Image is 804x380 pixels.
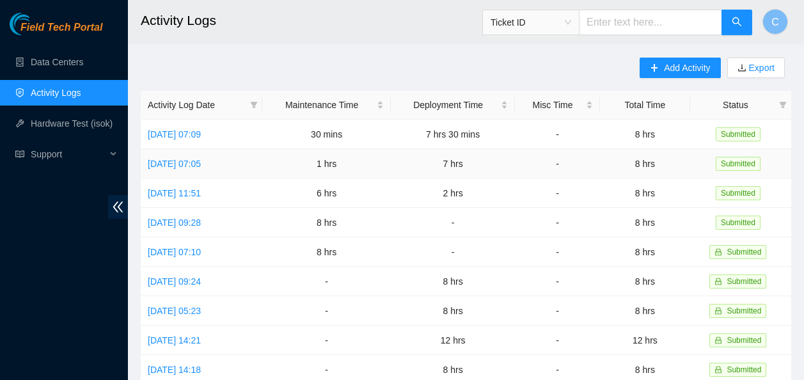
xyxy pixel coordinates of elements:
td: 8 hrs [600,208,690,237]
td: 8 hrs [600,178,690,208]
td: 8 hrs [391,296,515,326]
span: read [15,150,24,159]
td: - [515,208,600,237]
a: Data Centers [31,57,83,67]
th: Total Time [600,91,690,120]
span: plus [650,63,659,74]
span: lock [714,248,722,256]
span: Support [31,141,106,167]
span: Activity Log Date [148,98,245,112]
td: 7 hrs 30 mins [391,120,515,149]
span: Submitted [716,216,761,230]
span: filter [250,101,258,109]
td: 6 hrs [262,178,391,208]
td: - [515,326,600,355]
span: filter [776,95,789,115]
span: lock [714,366,722,374]
span: Submitted [716,127,761,141]
td: 8 hrs [600,149,690,178]
span: C [771,14,779,30]
td: 30 mins [262,120,391,149]
span: lock [714,307,722,315]
td: 8 hrs [600,120,690,149]
a: [DATE] 11:51 [148,188,201,198]
td: 1 hrs [262,149,391,178]
td: - [391,208,515,237]
span: Submitted [727,365,761,374]
td: - [391,237,515,267]
span: Submitted [727,277,761,286]
td: - [515,237,600,267]
td: - [515,178,600,208]
td: - [515,267,600,296]
a: [DATE] 07:09 [148,129,201,139]
span: filter [779,101,787,109]
button: C [762,9,788,35]
td: - [262,296,391,326]
span: Field Tech Portal [20,22,102,34]
span: lock [714,336,722,344]
a: Akamai TechnologiesField Tech Portal [10,23,102,40]
a: [DATE] 14:21 [148,335,201,345]
span: Submitted [716,186,761,200]
span: double-left [108,195,128,219]
td: 8 hrs [600,296,690,326]
span: Ticket ID [491,13,571,32]
td: - [515,296,600,326]
td: 12 hrs [600,326,690,355]
a: Export [746,63,775,73]
span: Status [697,98,774,112]
td: 2 hrs [391,178,515,208]
a: Activity Logs [31,88,81,98]
td: 8 hrs [391,267,515,296]
a: [DATE] 09:24 [148,276,201,287]
td: - [262,267,391,296]
span: download [737,63,746,74]
input: Enter text here... [579,10,722,35]
span: search [732,17,742,29]
button: downloadExport [727,58,785,78]
span: filter [248,95,260,115]
span: Submitted [716,157,761,171]
a: [DATE] 09:28 [148,218,201,228]
td: 8 hrs [262,208,391,237]
span: Submitted [727,306,761,315]
span: lock [714,278,722,285]
span: Submitted [727,336,761,345]
td: 7 hrs [391,149,515,178]
span: Submitted [727,248,761,257]
a: Hardware Test (isok) [31,118,113,129]
td: - [515,149,600,178]
span: Add Activity [664,61,710,75]
td: 12 hrs [391,326,515,355]
td: - [262,326,391,355]
button: plusAdd Activity [640,58,720,78]
a: [DATE] 07:10 [148,247,201,257]
td: 8 hrs [600,237,690,267]
a: [DATE] 14:18 [148,365,201,375]
button: search [721,10,752,35]
td: - [515,120,600,149]
a: [DATE] 05:23 [148,306,201,316]
td: 8 hrs [262,237,391,267]
td: 8 hrs [600,267,690,296]
a: [DATE] 07:05 [148,159,201,169]
img: Akamai Technologies [10,13,65,35]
